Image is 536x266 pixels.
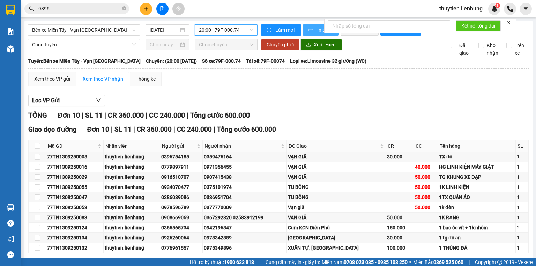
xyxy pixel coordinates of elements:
[47,224,102,231] div: 77TN1309250124
[199,25,254,35] span: 20:00 - 79F-000.74
[38,5,121,13] input: Tìm tên, số ĐT hoặc mã đơn
[288,224,385,231] div: Cụm KCN Diên Phú
[414,140,438,152] th: CC
[7,220,14,227] span: question-circle
[87,125,110,133] span: Đơn 10
[122,6,126,10] span: close-circle
[46,162,104,172] td: 77TN1309250016
[266,258,320,266] span: Cung cấp máy in - giấy in:
[439,163,514,171] div: HG LINH KIỆN MÁY GIẶT
[517,204,527,211] div: 1
[204,214,285,221] div: 0367292820 02583912199
[190,258,254,266] span: Hỗ trợ kỹ thuật:
[246,57,285,65] span: Tài xế: 79F-00074
[3,10,110,16] strong: Văn phòng:
[3,51,53,58] strong: Sđt người nhận:
[161,153,201,161] div: 0396754185
[47,204,102,211] div: 77TN1309250053
[3,35,47,42] strong: Sđt người gửi:
[105,153,159,161] div: thuytien.lienhung
[517,183,527,191] div: 1
[461,22,495,30] span: Kết nối tổng đài
[7,204,14,211] img: warehouse-icon
[214,125,215,133] span: |
[202,57,241,65] span: Số xe: 79F-000.74
[149,111,185,119] span: CC 240.000
[496,3,499,8] span: 1
[161,193,201,201] div: 0386089086
[288,214,385,221] div: VẠN GIÃ
[439,204,514,211] div: 1k đèn
[344,259,408,265] strong: 0708 023 035 - 0935 103 250
[434,4,488,13] span: thuytien.lienhung
[439,193,514,201] div: 1TX QUẦN ÁO
[47,193,102,201] div: 77TN1309250047
[204,244,285,252] div: 0975349896
[523,6,529,12] span: caret-down
[177,125,212,133] span: CC 240.000
[156,3,169,15] button: file-add
[439,244,514,252] div: 1 THÙNG ĐÁ
[82,111,83,119] span: |
[308,28,314,33] span: printer
[224,259,254,265] strong: 1900 633 818
[161,244,201,252] div: 0776961557
[506,20,511,25] span: close
[161,173,201,181] div: 0916510707
[150,26,178,34] input: 13/09/2025
[217,125,276,133] span: Tổng cước 600.000
[415,163,437,171] div: 40.000
[456,42,474,57] span: Đã giao
[14,17,85,23] span: 02583824824, 02583563563
[48,142,96,150] span: Mã GD
[439,224,514,231] div: 1 bao ốc vít + 1k nhôm
[469,258,470,266] span: |
[204,163,285,171] div: 0971356455
[122,6,126,12] span: close-circle
[105,214,159,221] div: thuytien.lienhung
[28,95,105,106] button: Lọc VP Gửi
[303,24,339,36] button: printerIn phơi
[137,125,172,133] span: CR 360.000
[415,193,437,201] div: 50.000
[7,251,14,258] span: message
[317,26,333,34] span: In phơi
[433,259,463,265] strong: 0369 525 060
[438,140,516,152] th: Tên hàng
[46,202,104,213] td: 77TN1309250053
[133,125,135,133] span: |
[7,236,14,242] span: notification
[46,152,104,162] td: 77TN1309250008
[105,224,159,231] div: thuytien.lienhung
[387,214,412,221] div: 50.000
[517,224,527,231] div: 2
[162,142,195,150] span: Người gửi
[32,25,136,35] span: Bến xe Miền Tây - Vạn Giã
[290,57,366,65] span: Loại xe: Limousine 32 giường (WC)
[161,204,201,211] div: 0978596789
[517,153,527,161] div: 1
[160,6,165,11] span: file-add
[173,125,175,133] span: |
[28,111,47,119] span: TỔNG
[47,163,102,171] div: 77TN1309250016
[495,3,500,8] sup: 1
[439,214,514,221] div: 1K RĂNG
[32,96,60,105] span: Lọc VP Gửi
[439,183,514,191] div: 1K LINH KIỆN
[28,125,77,133] span: Giao dọc đường
[314,41,336,49] span: Xuất Excel
[439,153,514,161] div: TX đồ
[288,153,385,161] div: VẠN GIÃ
[161,234,201,242] div: 0926260064
[47,234,102,242] div: 77TN1309250134
[7,45,14,53] img: warehouse-icon
[261,39,299,50] button: Chuyển phơi
[32,39,136,50] span: Chọn tuyến
[46,233,104,243] td: 77TN1309250134
[104,111,106,119] span: |
[288,193,385,201] div: TU BÔNG
[517,193,527,201] div: 1
[484,42,501,57] span: Kho nhận
[53,51,90,58] span: 0975349896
